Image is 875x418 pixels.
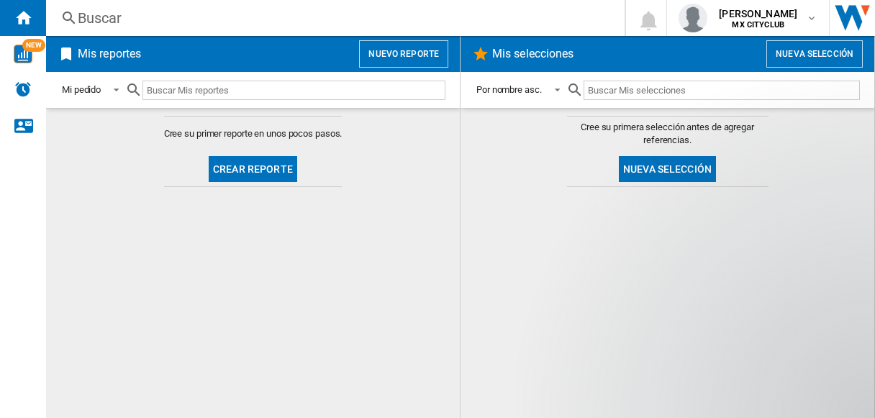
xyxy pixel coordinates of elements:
[142,81,445,100] input: Buscar Mis reportes
[14,81,32,98] img: alerts-logo.svg
[359,40,448,68] button: Nuevo reporte
[209,156,297,182] button: Crear reporte
[78,8,587,28] div: Buscar
[719,6,797,21] span: [PERSON_NAME]
[75,40,144,68] h2: Mis reportes
[489,40,577,68] h2: Mis selecciones
[567,121,769,147] span: Cree su primera selección antes de agregar referencias.
[584,81,860,100] input: Buscar Mis selecciones
[476,84,542,95] div: Por nombre asc.
[14,45,32,63] img: wise-card.svg
[679,4,707,32] img: profile.jpg
[22,39,45,52] span: NEW
[62,84,101,95] div: Mi pedido
[164,127,343,140] span: Cree su primer reporte en unos pocos pasos.
[766,40,863,68] button: Nueva selección
[619,156,716,182] button: Nueva selección
[732,20,784,29] b: MX CITYCLUB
